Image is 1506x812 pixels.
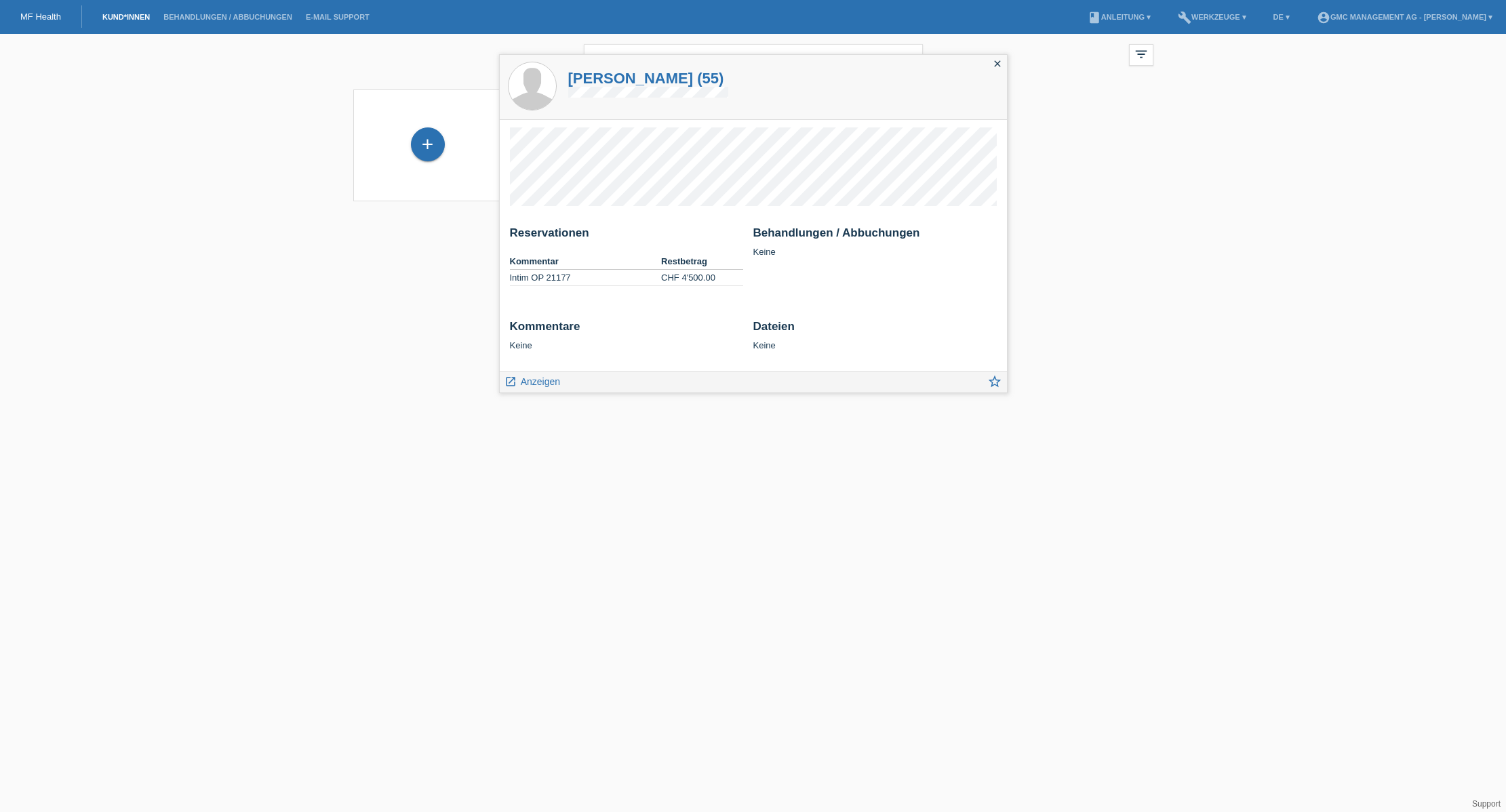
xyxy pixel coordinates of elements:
h2: Reservationen [510,226,743,247]
i: close [992,58,1003,69]
td: Intim OP 21177 [510,270,662,286]
div: Kund*in hinzufügen [412,133,444,156]
a: [PERSON_NAME] (55) [568,70,728,87]
i: filter_list [1134,47,1149,62]
i: launch [504,375,517,388]
i: close [900,52,916,68]
a: Behandlungen / Abbuchungen [157,13,299,21]
h2: Behandlungen / Abbuchungen [753,226,997,247]
div: Keine [753,226,997,257]
i: book [1088,11,1101,24]
span: Anzeigen [521,376,560,387]
a: E-Mail Support [299,13,376,21]
a: Kund*innen [96,13,157,21]
a: Support [1472,799,1501,809]
i: build [1178,11,1191,24]
h2: Dateien [753,320,997,340]
a: MF Health [20,12,61,22]
a: account_circleGMC Management AG - [PERSON_NAME] ▾ [1310,13,1499,21]
i: account_circle [1317,11,1330,24]
a: bookAnleitung ▾ [1081,13,1157,21]
a: DE ▾ [1267,13,1296,21]
th: Restbetrag [661,253,742,270]
i: star_border [987,374,1002,389]
a: star_border [987,375,1002,392]
div: Keine [753,320,997,350]
th: Kommentar [510,253,662,270]
a: buildWerkzeuge ▾ [1171,13,1253,21]
div: Keine [510,320,743,350]
a: launch Anzeigen [504,372,561,389]
td: CHF 4'500.00 [661,270,742,286]
input: Suche... [584,44,923,76]
h2: Kommentare [510,320,743,340]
